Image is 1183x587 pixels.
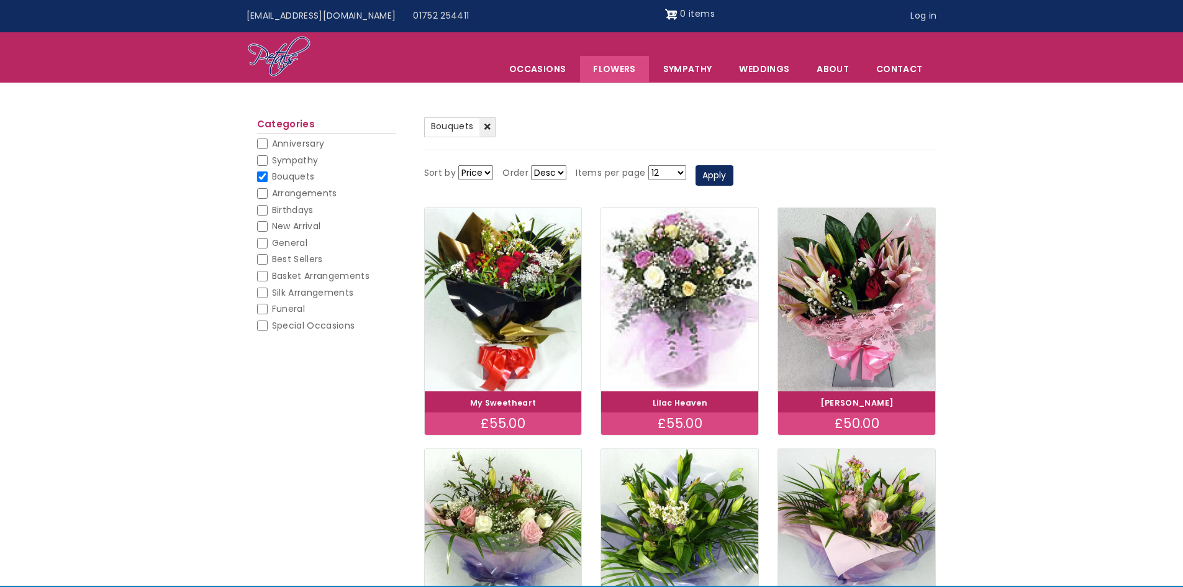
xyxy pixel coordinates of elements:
h2: Categories [257,119,396,134]
span: Bouquets [272,170,315,183]
span: Silk Arrangements [272,286,354,299]
span: Arrangements [272,187,337,199]
div: £55.00 [601,412,758,435]
span: General [272,237,307,249]
div: £50.00 [778,412,935,435]
span: 0 items [680,7,714,20]
span: Funeral [272,303,305,315]
img: Lily Rose Bouquet [778,208,935,391]
span: Anniversary [272,137,325,150]
div: £55.00 [425,412,582,435]
a: 01752 254411 [404,4,478,28]
img: Home [247,35,311,79]
span: Best Sellers [272,253,323,265]
span: Weddings [726,56,802,82]
a: About [804,56,862,82]
label: Sort by [424,166,456,181]
span: New Arrival [272,220,321,232]
span: Occasions [496,56,579,82]
span: Birthdays [272,204,314,216]
span: Basket Arrangements [272,270,370,282]
span: Bouquets [431,120,474,132]
label: Order [502,166,528,181]
a: Lilac Heaven [653,398,707,408]
a: Sympathy [650,56,725,82]
a: Log in [902,4,945,28]
a: My Sweetheart [470,398,537,408]
img: Lilac Heaven [601,208,758,391]
a: [PERSON_NAME] [820,398,894,408]
button: Apply [696,165,733,186]
a: Flowers [580,56,648,82]
span: Special Occasions [272,319,355,332]
a: Shopping cart 0 items [665,4,715,24]
img: Shopping cart [665,4,678,24]
a: [EMAIL_ADDRESS][DOMAIN_NAME] [238,4,405,28]
a: Contact [863,56,935,82]
span: Sympathy [272,154,319,166]
img: My Sweetheart [425,208,582,391]
label: Items per page [576,166,645,181]
a: Bouquets [424,117,496,137]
